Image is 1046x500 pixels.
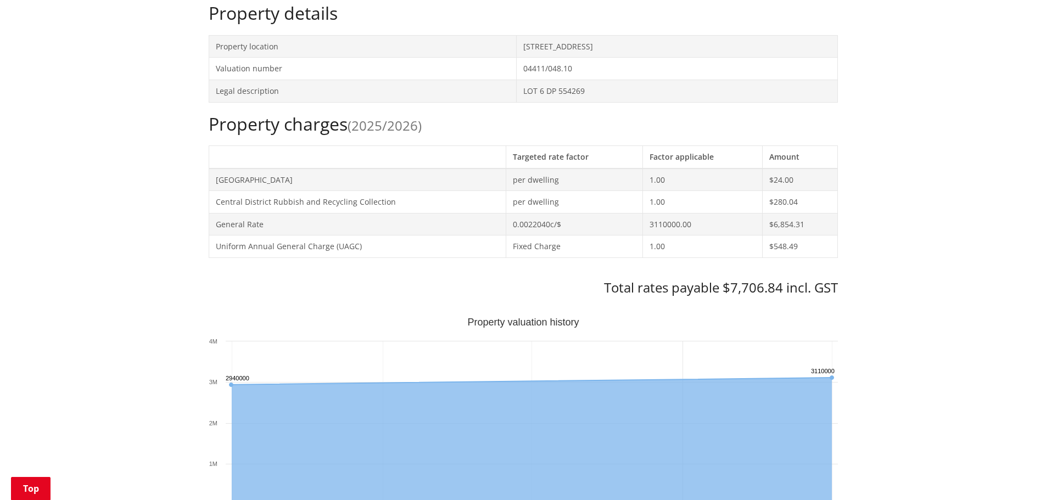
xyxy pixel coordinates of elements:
[643,191,763,214] td: 1.00
[995,454,1035,493] iframe: Messenger Launcher
[209,58,517,80] td: Valuation number
[209,235,506,258] td: Uniform Annual General Charge (UAGC)
[643,145,763,168] th: Factor applicable
[811,368,835,374] text: 3110000
[209,3,838,24] h2: Property details
[643,235,763,258] td: 1.00
[830,375,834,380] path: Sunday, Jun 30, 12:00, 3,110,000. Capital Value.
[209,168,506,191] td: [GEOGRAPHIC_DATA]
[209,338,217,345] text: 4M
[506,145,643,168] th: Targeted rate factor
[643,168,763,191] td: 1.00
[763,145,837,168] th: Amount
[209,213,506,235] td: General Rate
[517,80,837,102] td: LOT 6 DP 554269
[763,235,837,258] td: $548.49
[517,58,837,80] td: 04411/048.10
[506,213,643,235] td: 0.0022040c/$
[209,460,217,467] text: 1M
[643,213,763,235] td: 3110000.00
[467,317,579,328] text: Property valuation history
[506,235,643,258] td: Fixed Charge
[209,80,517,102] td: Legal description
[506,191,643,214] td: per dwelling
[763,213,837,235] td: $6,854.31
[209,420,217,426] text: 2M
[209,35,517,58] td: Property location
[209,280,838,296] h3: Total rates payable $7,706.84 incl. GST
[517,35,837,58] td: [STREET_ADDRESS]
[506,168,643,191] td: per dwelling
[209,114,838,134] h2: Property charges
[763,168,837,191] td: $24.00
[11,477,51,500] a: Top
[763,191,837,214] td: $280.04
[209,191,506,214] td: Central District Rubbish and Recycling Collection
[226,375,249,381] text: 2940000
[209,379,217,385] text: 3M
[348,116,422,134] span: (2025/2026)
[229,383,233,387] path: Thursday, Jun 30, 12:00, 2,940,000. Capital Value.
